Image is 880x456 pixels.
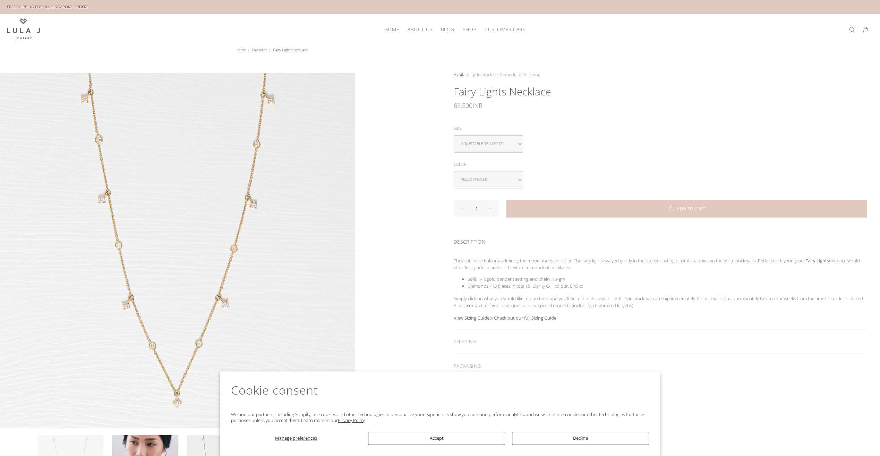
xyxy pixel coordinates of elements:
li: Diamonds: (13 pieces in total) SI Clarity G-H colour, 0.45 ct [468,282,867,289]
span: Manage preferences [275,435,317,441]
a: Privacy Policy [338,417,365,423]
button: Decline [512,432,649,445]
div: SHIPPING [454,329,867,354]
span: 62,500 [454,99,472,112]
div: Size: [454,124,867,133]
p: They sat in the balcony admiring the moon and each other. The fairy lights swayed gently in the b... [454,257,867,271]
a: Home [236,47,246,52]
a: BLOG [436,24,458,35]
span: In stock for Immediate Shipping [477,71,540,78]
a: View Sizing Guide [454,315,489,321]
p: We and our partners, including Shopify, use cookies and other technologies to personalize your ex... [231,412,649,423]
span: Availability: [454,71,476,78]
a: HOME [380,24,403,35]
p: or [454,314,867,321]
a: Check out our full Sizing Guide [494,315,556,321]
div: DESCRIPTION [454,230,867,252]
a: ABOUT US [403,24,436,35]
div: PACKAGING [454,354,867,378]
div: Color: [454,160,867,169]
span: BLOG [441,27,454,32]
div: INR [454,99,867,112]
button: Manage preferences [231,432,361,445]
span: HOME [384,27,399,32]
span: ABOUT US [408,27,432,32]
span: ADD TO CART [677,207,705,211]
span: SHOP [463,27,476,32]
span: Fairy Lights necklace [273,47,308,52]
h2: Cookie consent [231,382,649,406]
div: FREE SHIPPING FOR ALL SINGAPORE ORDERS [7,3,88,11]
span: CUSTOMER CARE [485,27,525,32]
strong: Fairy Lights [805,257,829,264]
a: contact us [467,302,488,309]
p: Simply click on what you would like to purchase and you’ll be told of its availability. If it’s i... [454,295,867,309]
button: Accept [368,432,505,445]
a: SHOP [459,24,480,35]
h1: Fairy Lights necklace [454,85,867,99]
li: Solid 14k gold pendant setting and chain, 1.9 gm [468,276,867,282]
a: CUSTOMER CARE [480,24,525,35]
button: ADD TO CART [506,200,867,217]
a: Favorites [252,47,267,52]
